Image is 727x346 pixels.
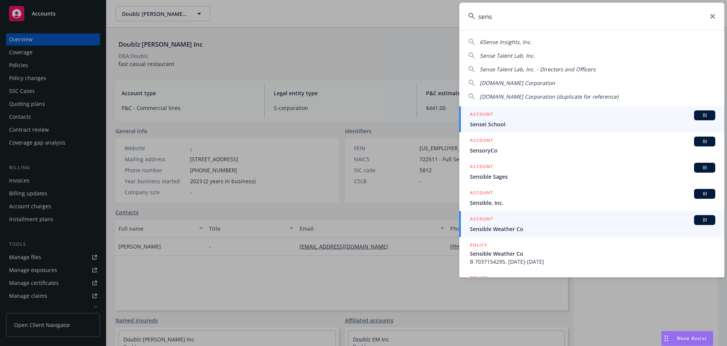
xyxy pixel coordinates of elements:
[470,250,715,258] span: Sensible Weather Co
[470,110,493,120] h5: ACCOUNT
[459,185,724,211] a: ACCOUNTBISensible, Inc.
[661,331,713,346] button: Nova Assist
[470,274,487,282] h5: POLICY
[459,106,724,132] a: ACCOUNTBISensei School
[459,211,724,237] a: ACCOUNTBISensible Weather Co
[480,79,555,86] span: [DOMAIN_NAME] Corporation
[470,215,493,224] h5: ACCOUNT
[697,190,712,197] span: BI
[480,52,535,59] span: Sense Talent Lab, Inc.
[677,335,707,341] span: Nova Assist
[459,270,724,302] a: POLICY
[470,163,493,172] h5: ACCOUNT
[470,225,715,233] span: Sensible Weather Co
[470,146,715,154] span: SensoryCo
[459,237,724,270] a: POLICYSensible Weather CoB 7037154295, [DATE]-[DATE]
[470,199,715,207] span: Sensible, Inc.
[470,120,715,128] span: Sensei School
[470,241,487,249] h5: POLICY
[697,217,712,223] span: BI
[470,258,715,266] span: B 7037154295, [DATE]-[DATE]
[470,173,715,181] span: Sensible Sages
[459,3,724,30] input: Search...
[459,159,724,185] a: ACCOUNTBISensible Sages
[480,66,596,73] span: Sense Talent Lab, Inc. - Directors and Officers
[697,138,712,145] span: BI
[697,164,712,171] span: BI
[470,137,493,146] h5: ACCOUNT
[459,132,724,159] a: ACCOUNTBISensoryCo
[480,93,618,100] span: [DOMAIN_NAME] Corporation (duplicate for reference)
[480,38,532,46] span: 6Sense Insights, Inc.
[470,189,493,198] h5: ACCOUNT
[697,112,712,119] span: BI
[661,331,671,346] div: Drag to move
